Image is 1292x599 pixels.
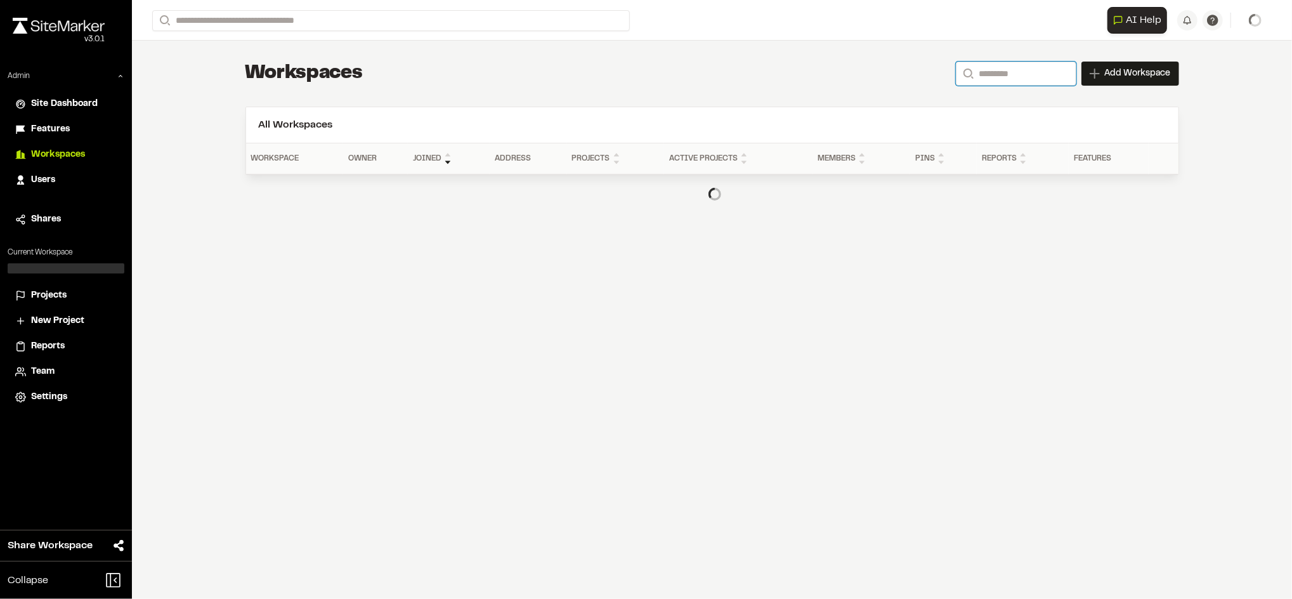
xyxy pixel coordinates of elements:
[31,390,67,404] span: Settings
[31,148,85,162] span: Workspaces
[31,173,55,187] span: Users
[15,97,117,111] a: Site Dashboard
[15,314,117,328] a: New Project
[245,61,363,86] h1: Workspaces
[572,151,660,166] div: Projects
[8,247,124,258] p: Current Workspace
[13,34,105,45] div: Oh geez...please don't...
[15,122,117,136] a: Features
[8,70,30,82] p: Admin
[1074,153,1143,164] div: Features
[15,213,117,227] a: Shares
[956,62,979,86] button: Search
[1107,7,1167,34] button: Open AI Assistant
[15,339,117,353] a: Reports
[31,289,67,303] span: Projects
[1126,13,1161,28] span: AI Help
[669,151,807,166] div: Active Projects
[413,151,485,166] div: Joined
[15,148,117,162] a: Workspaces
[259,117,1166,133] h2: All Workspaces
[152,10,175,31] button: Search
[15,390,117,404] a: Settings
[31,213,61,227] span: Shares
[251,153,339,164] div: Workspace
[818,151,905,166] div: Members
[31,339,65,353] span: Reports
[31,122,70,136] span: Features
[8,538,93,553] span: Share Workspace
[1107,7,1172,34] div: Open AI Assistant
[31,314,84,328] span: New Project
[13,18,105,34] img: rebrand.png
[31,97,98,111] span: Site Dashboard
[982,151,1064,166] div: Reports
[1105,67,1171,80] span: Add Workspace
[348,153,403,164] div: Owner
[15,173,117,187] a: Users
[15,365,117,379] a: Team
[8,573,48,588] span: Collapse
[31,365,55,379] span: Team
[15,289,117,303] a: Projects
[915,151,972,166] div: Pins
[495,153,562,164] div: Address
